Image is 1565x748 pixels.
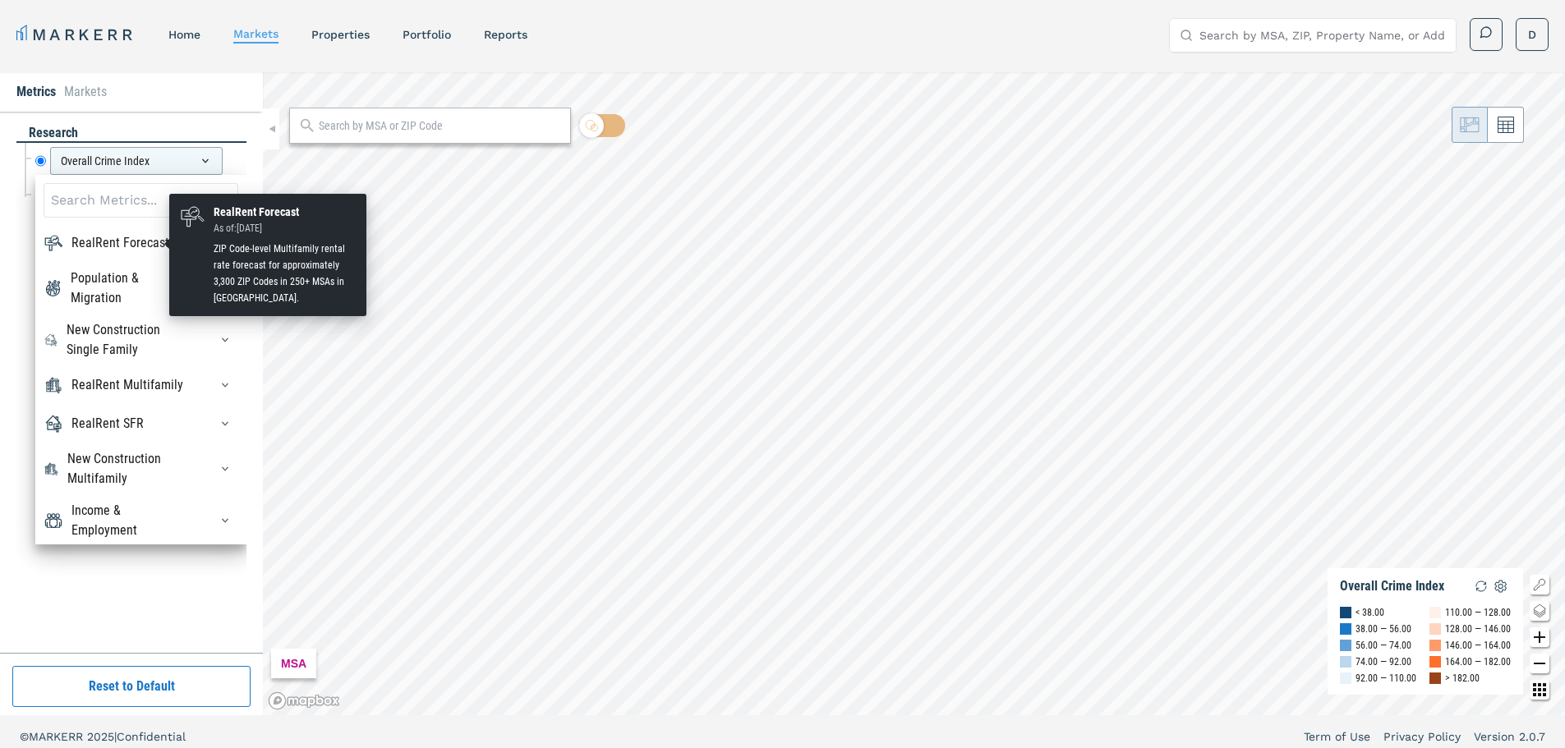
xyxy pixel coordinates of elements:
[44,233,63,253] img: RealRent Forecast
[64,82,107,102] li: Markets
[233,27,278,40] a: markets
[1304,728,1370,745] a: Term of Use
[44,372,238,398] div: RealRent MultifamilyRealRent Multifamily
[117,730,186,743] span: Confidential
[1445,621,1511,637] div: 128.00 — 146.00
[71,233,169,253] div: RealRent Forecast
[212,456,238,482] button: New Construction MultifamilyNew Construction Multifamily
[484,28,527,41] a: reports
[16,124,246,143] div: research
[44,230,238,256] div: RealRent ForecastRealRent Forecast
[71,501,189,540] div: Income & Employment
[1445,670,1480,686] div: > 182.00
[44,330,58,350] img: New Construction Single Family
[44,449,238,489] div: New Construction MultifamilyNew Construction Multifamily
[1199,19,1446,52] input: Search by MSA, ZIP, Property Name, or Address
[214,220,357,236] div: As of: [DATE]
[44,375,63,395] img: RealRent Multifamily
[67,449,189,489] div: New Construction Multifamily
[50,147,223,175] div: Overall Crime Index
[1445,637,1511,654] div: 146.00 — 164.00
[71,268,189,308] div: Population & Migration
[1530,654,1549,673] button: Zoom out map button
[1445,654,1511,670] div: 164.00 — 182.00
[212,507,238,534] button: Income & EmploymentIncome & Employment
[44,501,238,540] div: Income & EmploymentIncome & Employment
[44,511,63,530] img: Income & Employment
[1530,680,1549,700] button: Other options map button
[1516,18,1549,51] button: D
[44,459,59,479] img: New Construction Multifamily
[179,204,205,230] img: RealRent Forecast
[311,28,370,41] a: properties
[87,730,117,743] span: 2025 |
[44,411,238,437] div: RealRent SFRRealRent SFR
[319,117,562,135] input: Search by MSA or ZIP Code
[212,327,238,353] button: New Construction Single FamilyNew Construction Single Family
[44,183,238,218] input: Search Metrics...
[1356,654,1411,670] div: 74.00 — 92.00
[44,320,238,360] div: New Construction Single FamilyNew Construction Single Family
[1356,604,1384,621] div: < 38.00
[212,372,238,398] button: RealRent MultifamilyRealRent Multifamily
[20,730,29,743] span: ©
[1471,576,1491,596] img: Reload Legend
[168,28,200,41] a: home
[12,666,251,707] button: Reset to Default
[44,414,63,434] img: RealRent SFR
[16,23,136,46] a: MARKERR
[1530,575,1549,594] button: Show/Hide Legend Map Button
[1528,26,1536,43] span: D
[403,28,451,41] a: Portfolio
[16,82,56,102] li: Metrics
[268,691,340,710] a: Mapbox logo
[1340,578,1444,594] div: Overall Crime Index
[71,375,183,395] div: RealRent Multifamily
[1530,627,1549,647] button: Zoom in map button
[1491,576,1511,596] img: Settings
[71,414,144,434] div: RealRent SFR
[1383,728,1461,745] a: Privacy Policy
[29,730,87,743] span: MARKERR
[1530,601,1549,621] button: Change style map button
[1356,637,1411,654] div: 56.00 — 74.00
[214,204,357,220] div: RealRent Forecast
[263,72,1565,715] canvas: Map
[1445,604,1511,621] div: 110.00 — 128.00
[67,320,190,360] div: New Construction Single Family
[271,649,316,678] div: MSA
[44,278,62,298] img: Population & Migration
[212,411,238,437] button: RealRent SFRRealRent SFR
[1356,670,1416,686] div: 92.00 — 110.00
[214,241,357,306] div: ZIP Code-level Multifamily rental rate forecast for approximately 3,300 ZIP Codes in 250+ MSAs in...
[1356,621,1411,637] div: 38.00 — 56.00
[44,268,238,308] div: Population & MigrationPopulation & Migration
[1474,728,1545,745] a: Version 2.0.7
